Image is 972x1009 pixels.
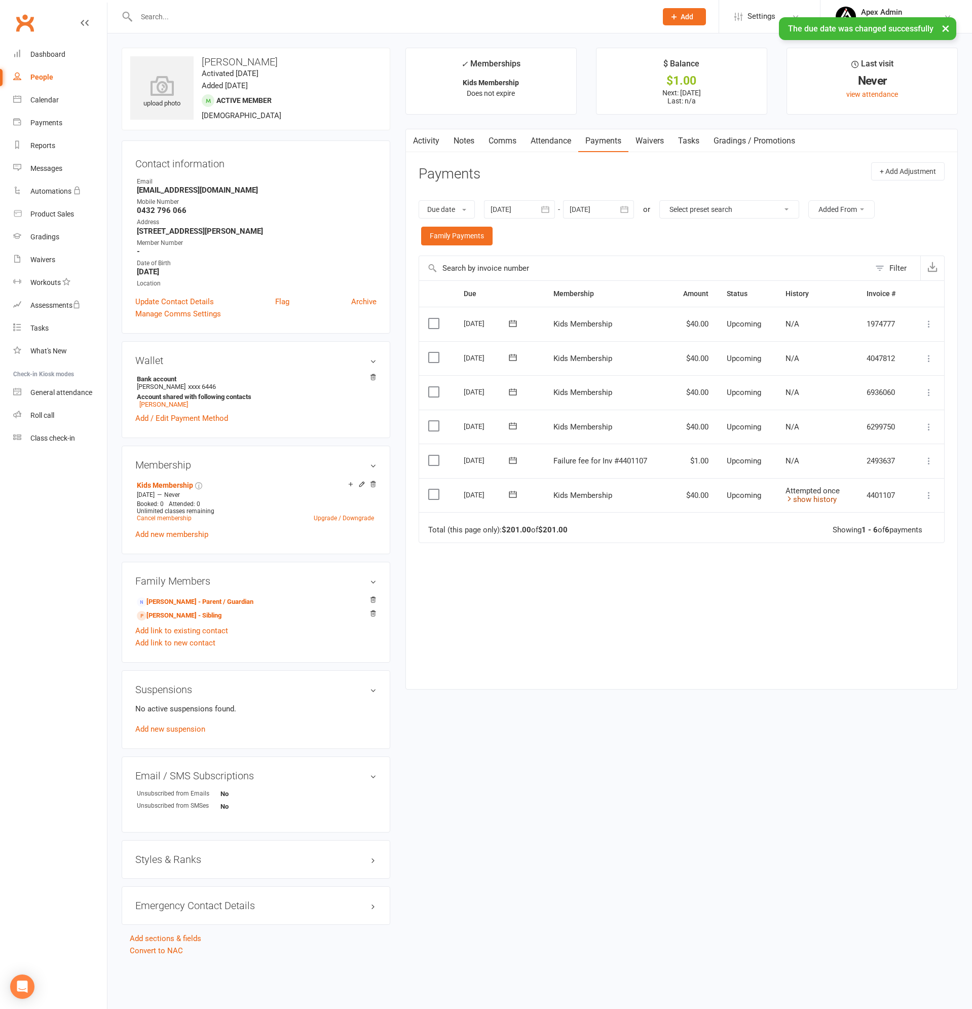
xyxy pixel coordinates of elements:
button: Due date [419,200,475,219]
div: Dashboard [30,50,65,58]
span: Upcoming [727,354,761,363]
th: Invoice # [857,281,910,307]
a: Tasks [13,317,107,340]
div: Messages [30,164,62,172]
div: [DATE] [464,418,510,434]
div: Unsubscribed from SMSes [137,801,220,811]
td: $40.00 [669,410,718,444]
div: [DATE] [464,487,510,502]
a: Attendance [524,129,578,153]
span: N/A [786,388,799,397]
div: Unsubscribed from Emails [137,789,220,799]
strong: No [220,803,279,810]
a: Add new membership [135,530,208,539]
span: xxxx 6446 [188,383,216,390]
td: $40.00 [669,375,718,410]
a: Gradings / Promotions [706,129,802,153]
strong: No [220,790,279,798]
th: Status [718,281,776,307]
div: Last visit [851,57,893,76]
div: Apex Admin [861,8,902,17]
td: 6299750 [857,410,910,444]
strong: Bank account [137,375,371,383]
strong: Kids Membership [463,79,519,87]
span: Kids Membership [553,319,612,329]
span: Active member [216,96,272,104]
span: Failure fee for Inv #4401107 [553,456,647,465]
div: upload photo [130,76,194,109]
div: Mobile Number [137,197,377,207]
td: 1974777 [857,307,910,341]
a: Calendar [13,89,107,112]
span: Upcoming [727,422,761,431]
div: — [134,491,377,499]
span: Add [681,13,693,21]
a: Tasks [671,129,706,153]
th: Due [455,281,544,307]
h3: Wallet [135,355,377,366]
th: Amount [669,281,718,307]
strong: [DATE] [137,267,377,276]
span: Kids Membership [553,354,612,363]
a: Flag [275,296,289,308]
div: Calendar [30,96,59,104]
span: [DATE] [137,491,155,498]
a: Product Sales [13,203,107,226]
a: Automations [13,180,107,203]
a: Notes [446,129,481,153]
td: $40.00 [669,341,718,376]
a: Comms [481,129,524,153]
div: or [643,203,650,215]
div: General attendance [30,388,92,397]
button: Add [663,8,706,25]
td: $1.00 [669,444,718,478]
span: Booked: 0 [137,500,164,508]
span: Kids Membership [553,422,612,431]
a: Dashboard [13,43,107,66]
div: Memberships [461,57,520,76]
td: $40.00 [669,307,718,341]
div: Member Number [137,238,377,248]
a: [PERSON_NAME] [139,401,188,408]
input: Search by invoice number [419,256,870,280]
div: Showing of payments [833,526,922,534]
span: N/A [786,422,799,431]
td: 2493637 [857,444,910,478]
button: Filter [870,256,920,280]
strong: $201.00 [502,525,531,534]
div: Assessments [30,301,81,309]
span: Unlimited classes remaining [137,508,214,515]
strong: 6 [885,525,889,534]
div: $ Balance [663,57,699,76]
div: Total (this page only): of [428,526,568,534]
a: Assessments [13,294,107,317]
div: Tasks [30,324,49,332]
h3: Payments [419,166,480,182]
span: Kids Membership [553,388,612,397]
span: Attended: 0 [169,500,200,508]
p: No active suspensions found. [135,703,377,715]
a: Convert to NAC [130,946,183,955]
time: Added [DATE] [202,81,248,90]
a: People [13,66,107,89]
a: Upgrade / Downgrade [314,515,374,522]
time: Activated [DATE] [202,69,258,78]
td: 6936060 [857,375,910,410]
div: Product Sales [30,210,74,218]
strong: Account shared with following contacts [137,393,371,401]
a: view attendance [846,90,898,98]
span: [DEMOGRAPHIC_DATA] [202,111,281,120]
a: Add sections & fields [130,934,201,943]
div: Apex BJJ [861,17,902,26]
td: 4401107 [857,478,910,513]
div: Reports [30,141,55,150]
div: Waivers [30,256,55,264]
a: Class kiosk mode [13,427,107,450]
div: [DATE] [464,384,510,400]
h3: Emergency Contact Details [135,900,377,911]
a: Cancel membership [137,515,192,522]
a: [PERSON_NAME] - Sibling [137,610,221,621]
li: [PERSON_NAME] [135,374,377,410]
a: Add new suspension [135,725,205,734]
span: Does not expire [467,89,515,97]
